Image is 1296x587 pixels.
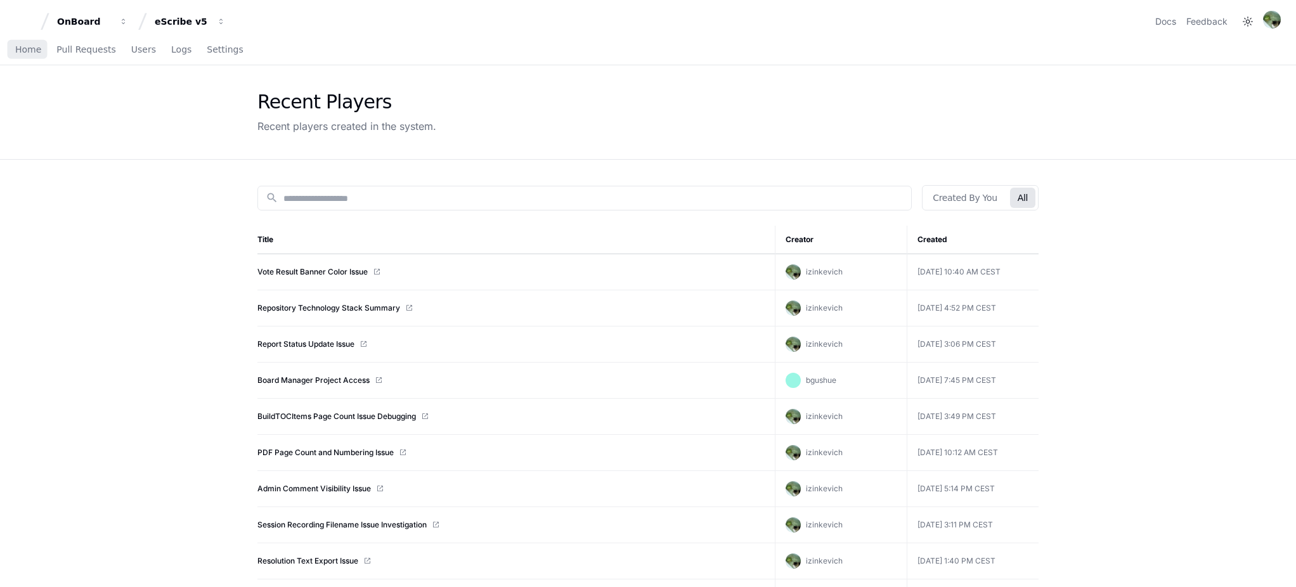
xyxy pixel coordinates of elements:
[57,15,112,28] div: OnBoard
[257,267,368,277] a: Vote Result Banner Color Issue
[907,543,1039,579] td: [DATE] 1:40 PM CEST
[907,399,1039,435] td: [DATE] 3:49 PM CEST
[257,119,436,134] div: Recent players created in the system.
[266,191,278,204] mat-icon: search
[907,471,1039,507] td: [DATE] 5:14 PM CEST
[131,46,156,53] span: Users
[56,35,115,65] a: Pull Requests
[150,10,231,33] button: eScribe v5
[257,448,394,458] a: PDF Page Count and Numbering Issue
[207,46,243,53] span: Settings
[775,226,907,254] th: Creator
[907,326,1039,363] td: [DATE] 3:06 PM CEST
[907,290,1039,326] td: [DATE] 4:52 PM CEST
[806,556,843,565] span: izinkevich
[806,303,843,313] span: izinkevich
[806,520,843,529] span: izinkevich
[786,517,801,532] img: avatar
[257,303,400,313] a: Repository Technology Stack Summary
[1255,545,1290,579] iframe: Open customer support
[52,10,133,33] button: OnBoard
[806,448,843,457] span: izinkevich
[131,35,156,65] a: Users
[15,35,41,65] a: Home
[806,484,843,493] span: izinkevich
[171,46,191,53] span: Logs
[207,35,243,65] a: Settings
[907,507,1039,543] td: [DATE] 3:11 PM CEST
[1010,188,1035,208] button: All
[786,409,801,424] img: avatar
[786,553,801,569] img: avatar
[1155,15,1176,28] a: Docs
[786,445,801,460] img: avatar
[257,226,775,254] th: Title
[257,339,354,349] a: Report Status Update Issue
[1186,15,1228,28] button: Feedback
[257,484,371,494] a: Admin Comment Visibility Issue
[257,91,436,113] div: Recent Players
[806,339,843,349] span: izinkevich
[907,363,1039,399] td: [DATE] 7:45 PM CEST
[907,254,1039,290] td: [DATE] 10:40 AM CEST
[786,264,801,280] img: avatar
[806,411,843,421] span: izinkevich
[806,375,836,385] span: bgushue
[1263,11,1281,29] img: avatar
[806,267,843,276] span: izinkevich
[907,226,1039,254] th: Created
[786,300,801,316] img: avatar
[155,15,209,28] div: eScribe v5
[257,411,416,422] a: BuildTOCItems Page Count Issue Debugging
[925,188,1004,208] button: Created By You
[786,481,801,496] img: avatar
[907,435,1039,471] td: [DATE] 10:12 AM CEST
[257,520,427,530] a: Session Recording Filename Issue Investigation
[257,375,370,385] a: Board Manager Project Access
[171,35,191,65] a: Logs
[257,556,358,566] a: Resolution Text Export Issue
[56,46,115,53] span: Pull Requests
[15,46,41,53] span: Home
[786,337,801,352] img: avatar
